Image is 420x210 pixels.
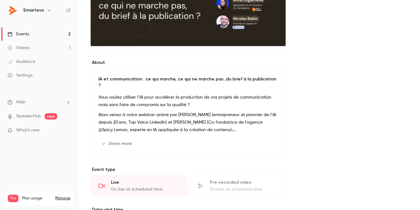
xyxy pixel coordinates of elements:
[111,186,179,192] div: Go live at scheduled time
[45,113,57,120] span: new
[91,175,187,197] div: LiveGo live at scheduled time
[7,45,30,51] div: Videos
[55,196,70,201] a: Manage
[210,179,278,186] div: Pre-recorded video
[189,175,286,197] div: Pre-recorded videoStream at scheduled time
[22,196,52,201] span: Plan usage
[16,113,41,120] a: SpeakerHub
[16,99,25,105] span: Help
[16,127,40,134] span: What's new
[7,31,29,37] div: Events
[7,99,71,105] li: help-dropdown-opener
[91,59,286,66] label: About
[98,76,278,89] p: IA et communication : ce qui marche, ce qui ne marche pas...du brief à la publication ?
[98,139,136,149] button: Show more
[63,128,71,133] iframe: Noticeable Trigger
[98,94,278,109] p: Vous voulez utiliser l’IA pour accélérer la production de vos projets de communication mais sans ...
[210,186,278,192] div: Stream at scheduled time
[8,5,18,15] img: Smartevo
[7,72,32,79] div: Settings
[111,179,179,186] div: Live
[7,59,35,65] div: Audience
[91,166,286,173] p: Event type
[23,7,44,13] h6: Smartevo
[98,111,278,134] p: Alors venez à notre webinar animé par [PERSON_NAME] (entrepreneur et pionnier de l’IA depuis 20 a...
[8,195,18,202] span: Pro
